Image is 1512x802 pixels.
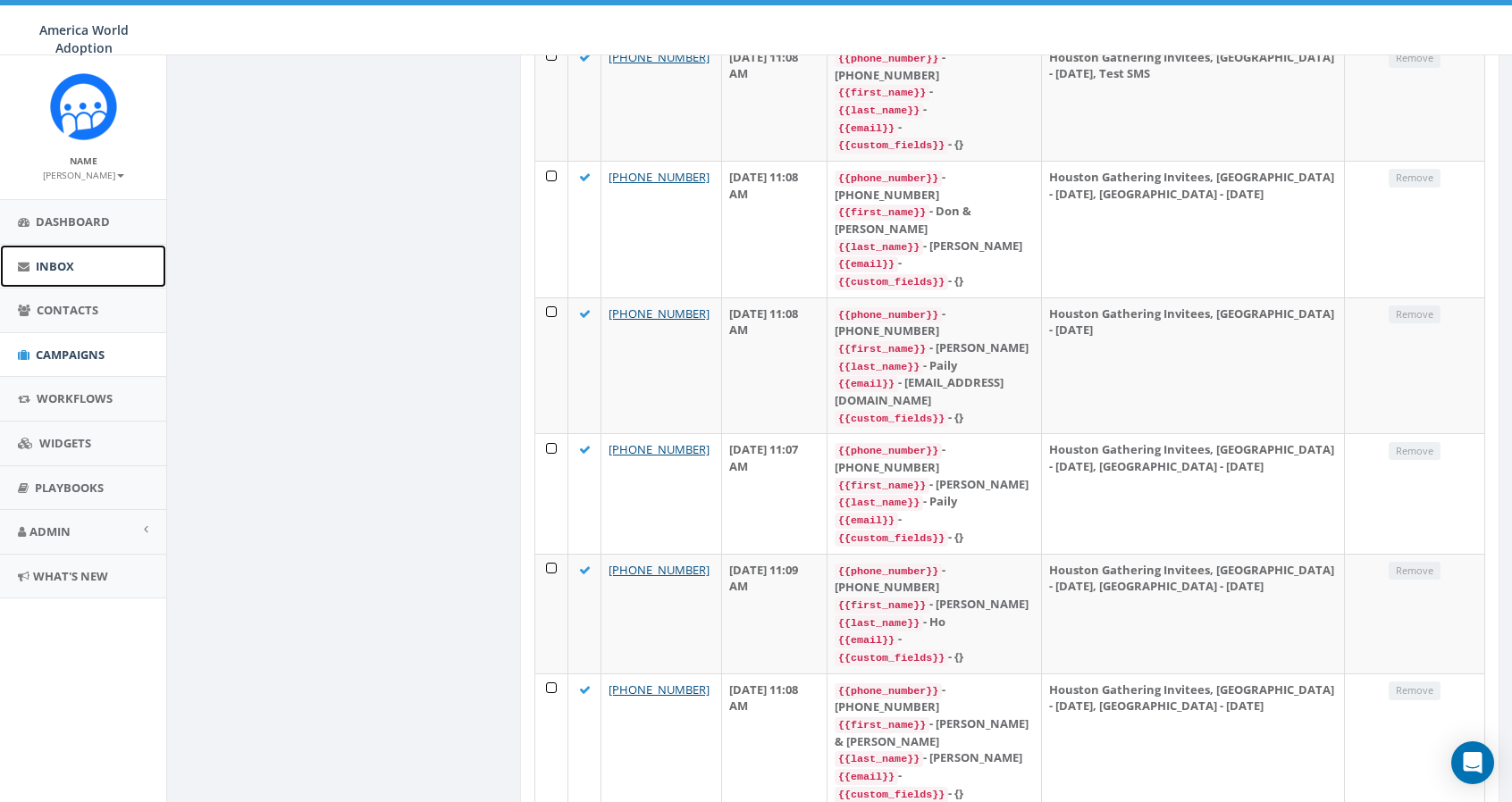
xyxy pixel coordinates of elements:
div: - [PERSON_NAME] [835,596,1034,614]
td: Houston Gathering Invitees, [GEOGRAPHIC_DATA] - [DATE], [GEOGRAPHIC_DATA] - [DATE] [1042,554,1345,673]
code: {{custom_fields}} [835,530,948,547]
span: Inbox [36,258,74,274]
td: Houston Gathering Invitees, [GEOGRAPHIC_DATA] - [DATE] [1042,297,1345,434]
code: {{phone_number}} [835,443,942,459]
div: - {} [835,648,1034,666]
span: Workflows [37,390,113,406]
div: - {} [835,529,1034,547]
small: [PERSON_NAME] [43,169,124,181]
code: {{first_name}} [835,341,929,357]
code: {{first_name}} [835,85,929,101]
div: - [PERSON_NAME] [835,339,1034,357]
code: {{phone_number}} [835,51,942,67]
a: [PHONE_NUMBER] [609,169,710,185]
code: {{custom_fields}} [835,411,948,427]
img: Rally_Corp_Icon.png [50,73,117,140]
td: [DATE] 11:08 AM [722,297,827,434]
a: [PERSON_NAME] [43,166,124,182]
code: {{email}} [835,121,898,137]
span: Contacts [37,302,98,318]
div: - [PHONE_NUMBER] [835,441,1034,475]
div: - Don & [PERSON_NAME] [835,203,1034,237]
div: - [PERSON_NAME] [835,749,1034,767]
code: {{first_name}} [835,717,929,733]
div: - [PHONE_NUMBER] [835,681,1034,715]
span: America World Adoption [39,21,129,56]
a: [PHONE_NUMBER] [609,562,710,578]
div: - [PERSON_NAME] [835,238,1034,255]
code: {{last_name}} [835,239,923,255]
div: - [835,255,1034,272]
div: - [835,83,1034,101]
code: {{last_name}} [835,359,923,375]
span: Admin [29,523,71,539]
td: Houston Gathering Invitees, [GEOGRAPHIC_DATA] - [DATE], [GEOGRAPHIC_DATA] - [DATE] [1042,433,1345,553]
code: {{phone_number}} [835,307,942,323]
a: [PHONE_NUMBER] [609,681,710,698]
code: {{email}} [835,769,898,785]
div: - [PHONE_NUMBER] [835,562,1034,596]
a: [PHONE_NUMBER] [609,305,710,322]
code: {{last_name}} [835,103,923,119]
code: {{custom_fields}} [835,138,948,154]
code: {{email}} [835,256,898,272]
div: - [PERSON_NAME] [835,476,1034,494]
span: Playbooks [35,480,104,496]
div: - [835,511,1034,529]
div: - Ho [835,614,1034,631]
code: {{first_name}} [835,597,929,614]
td: Houston Gathering Invitees, [GEOGRAPHIC_DATA] - [DATE], [GEOGRAPHIC_DATA] - [DATE] [1042,161,1345,297]
span: Widgets [39,435,91,451]
span: Dashboard [36,213,110,230]
td: Houston Gathering Invitees, [GEOGRAPHIC_DATA] - [DATE], Test SMS [1042,41,1345,161]
code: {{phone_number}} [835,683,942,699]
code: {{email}} [835,632,898,648]
div: Open Intercom Messenger [1451,741,1494,784]
div: - [PHONE_NUMBER] [835,169,1034,203]
code: {{last_name}} [835,615,923,631]
code: {{email}} [835,513,898,529]
code: {{email}} [835,376,898,392]
div: - [PHONE_NUMBER] [835,49,1034,83]
td: [DATE] 11:08 AM [722,41,827,161]
td: [DATE] 11:08 AM [722,161,827,297]
div: - [835,767,1034,785]
span: Campaigns [36,347,105,363]
a: [PHONE_NUMBER] [609,441,710,457]
a: [PHONE_NUMBER] [609,49,710,65]
div: - [835,101,1034,119]
code: {{custom_fields}} [835,650,948,666]
small: Name [70,155,97,167]
div: - [PERSON_NAME] & [PERSON_NAME] [835,715,1034,749]
div: - [PHONE_NUMBER] [835,305,1034,339]
div: - {} [835,272,1034,290]
div: - [EMAIL_ADDRESS][DOMAIN_NAME] [835,374,1034,408]
div: - Paily [835,357,1034,375]
span: What's New [33,568,108,584]
code: {{last_name}} [835,495,923,511]
code: {{first_name}} [835,205,929,221]
code: {{phone_number}} [835,564,942,580]
td: [DATE] 11:07 AM [722,433,827,553]
code: {{first_name}} [835,478,929,494]
div: - {} [835,409,1034,427]
code: {{last_name}} [835,751,923,767]
div: - {} [835,136,1034,154]
div: - [835,631,1034,648]
code: {{custom_fields}} [835,274,948,290]
code: {{phone_number}} [835,171,942,187]
td: [DATE] 11:09 AM [722,554,827,673]
div: - [835,119,1034,137]
div: - Paily [835,493,1034,511]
